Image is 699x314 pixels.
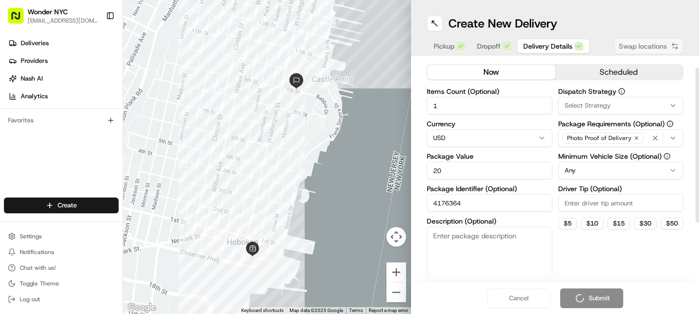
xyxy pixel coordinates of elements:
span: [PERSON_NAME] [PERSON_NAME] [31,152,130,160]
span: Providers [21,57,48,65]
h1: Create New Delivery [448,16,557,31]
button: $5 [558,218,577,229]
span: Knowledge Base [20,220,75,229]
span: Nash AI [21,74,43,83]
span: Analytics [21,92,48,101]
button: Map camera controls [386,227,406,247]
img: Dianne Alexi Soriano [10,170,26,185]
button: Keyboard shortcuts [241,307,284,314]
a: Terms [349,308,363,313]
span: Toggle Theme [20,280,59,287]
button: [EMAIL_ADDRESS][DOMAIN_NAME] [28,17,98,25]
div: We're available if you need us! [44,104,135,112]
span: Create [58,201,77,210]
a: Nash AI [4,71,123,86]
input: Enter package identifier [427,194,552,212]
label: Minimum Vehicle Size (Optional) [558,153,684,160]
div: Favorites [4,113,119,128]
button: Minimum Vehicle Size (Optional) [664,153,670,160]
span: Log out [20,295,40,303]
span: [PERSON_NAME] [PERSON_NAME] [31,179,130,187]
button: Dispatch Strategy [618,88,625,95]
span: API Documentation [93,220,158,229]
span: • [132,152,136,160]
div: Start new chat [44,94,161,104]
button: Package Requirements (Optional) [667,120,673,127]
a: Powered byPylon [69,241,119,249]
span: Select Strategy [565,101,611,110]
span: Photo Proof of Delivery [567,134,632,142]
span: Pickup [434,41,454,51]
img: 1736555255976-a54dd68f-1ca7-489b-9aae-adbdc363a1c4 [20,153,28,161]
span: Chat with us! [20,264,56,272]
img: Nash [10,10,30,29]
button: Start new chat [167,97,179,109]
label: Package Identifier (Optional) [427,185,552,192]
span: [DATE] [138,152,158,160]
label: Currency [427,120,552,127]
button: Toggle Theme [4,277,119,290]
button: $30 [634,218,657,229]
span: • [132,179,136,187]
button: Chat with us! [4,261,119,275]
span: Notifications [20,248,54,256]
a: Open this area in Google Maps (opens a new window) [126,301,158,314]
input: Enter driver tip amount [558,194,684,212]
button: $15 [607,218,630,229]
button: Notifications [4,245,119,259]
button: Settings [4,229,119,243]
span: Settings [20,232,42,240]
button: See all [153,126,179,138]
span: Delivery Details [523,41,572,51]
button: $50 [661,218,683,229]
img: Google [126,301,158,314]
label: Package Requirements (Optional) [558,120,684,127]
input: Clear [26,63,162,74]
button: Zoom in [386,262,406,282]
a: Deliveries [4,35,123,51]
img: 1736555255976-a54dd68f-1ca7-489b-9aae-adbdc363a1c4 [20,179,28,187]
span: Dropoff [477,41,501,51]
button: Create [4,198,119,213]
p: Welcome 👋 [10,39,179,55]
button: Wonder NYC [28,7,68,17]
a: 📗Knowledge Base [6,216,79,233]
a: Analytics [4,88,123,104]
div: 💻 [83,221,91,228]
span: [DATE] [138,179,158,187]
input: Enter number of items [427,97,552,114]
button: Select Strategy [558,97,684,114]
button: Wonder NYC[EMAIL_ADDRESS][DOMAIN_NAME] [4,4,102,28]
span: Pylon [98,241,119,249]
button: $10 [581,218,604,229]
button: now [427,65,555,80]
a: Providers [4,53,123,69]
label: Description (Optional) [427,218,552,225]
button: scheduled [555,65,683,80]
label: Driver Tip (Optional) [558,185,684,192]
span: Map data ©2025 Google [289,308,343,313]
label: Items Count (Optional) [427,88,552,95]
a: 💻API Documentation [79,216,162,233]
button: Log out [4,292,119,306]
span: Deliveries [21,39,49,48]
div: 📗 [10,221,18,228]
button: Photo Proof of Delivery [558,129,684,147]
label: Package Value [427,153,552,160]
button: Zoom out [386,283,406,302]
div: Past conversations [10,128,63,136]
img: 5e9a9d7314ff4150bce227a61376b483.jpg [21,94,38,112]
input: Enter package value [427,162,552,179]
img: Dianne Alexi Soriano [10,143,26,159]
label: Dispatch Strategy [558,88,684,95]
a: Report a map error [369,308,408,313]
img: 1736555255976-a54dd68f-1ca7-489b-9aae-adbdc363a1c4 [10,94,28,112]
